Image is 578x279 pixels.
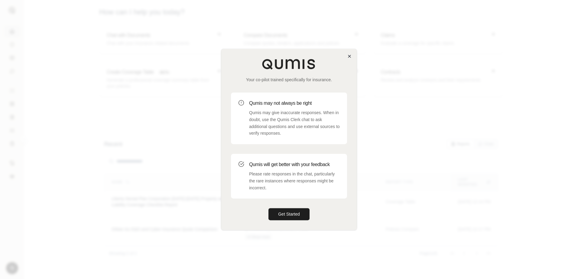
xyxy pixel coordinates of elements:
button: Get Started [268,208,310,220]
p: Your co-pilot trained specifically for insurance. [231,77,347,83]
h3: Qumis may not always be right [249,100,340,107]
img: Qumis Logo [262,59,316,69]
p: Qumis may give inaccurate responses. When in doubt, use the Qumis Clerk chat to ask additional qu... [249,109,340,137]
p: Please rate responses in the chat, particularly the rare instances where responses might be incor... [249,171,340,191]
h3: Qumis will get better with your feedback [249,161,340,168]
